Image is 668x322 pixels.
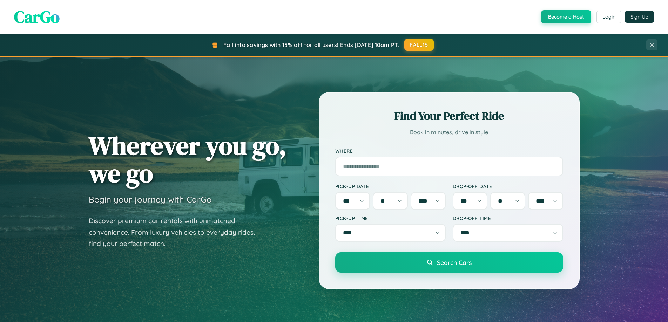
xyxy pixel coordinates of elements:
label: Pick-up Date [335,183,446,189]
button: Sign Up [625,11,654,23]
label: Where [335,148,563,154]
button: Login [596,11,621,23]
button: Search Cars [335,252,563,273]
label: Drop-off Time [453,215,563,221]
h1: Wherever you go, we go [89,132,286,187]
p: Discover premium car rentals with unmatched convenience. From luxury vehicles to everyday rides, ... [89,215,264,249]
h2: Find Your Perfect Ride [335,108,563,124]
h3: Begin your journey with CarGo [89,194,212,205]
p: Book in minutes, drive in style [335,127,563,137]
button: Become a Host [541,10,591,23]
span: Search Cars [437,259,472,266]
span: CarGo [14,5,60,28]
label: Drop-off Date [453,183,563,189]
span: Fall into savings with 15% off for all users! Ends [DATE] 10am PT. [223,41,399,48]
button: FALL15 [404,39,434,51]
label: Pick-up Time [335,215,446,221]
